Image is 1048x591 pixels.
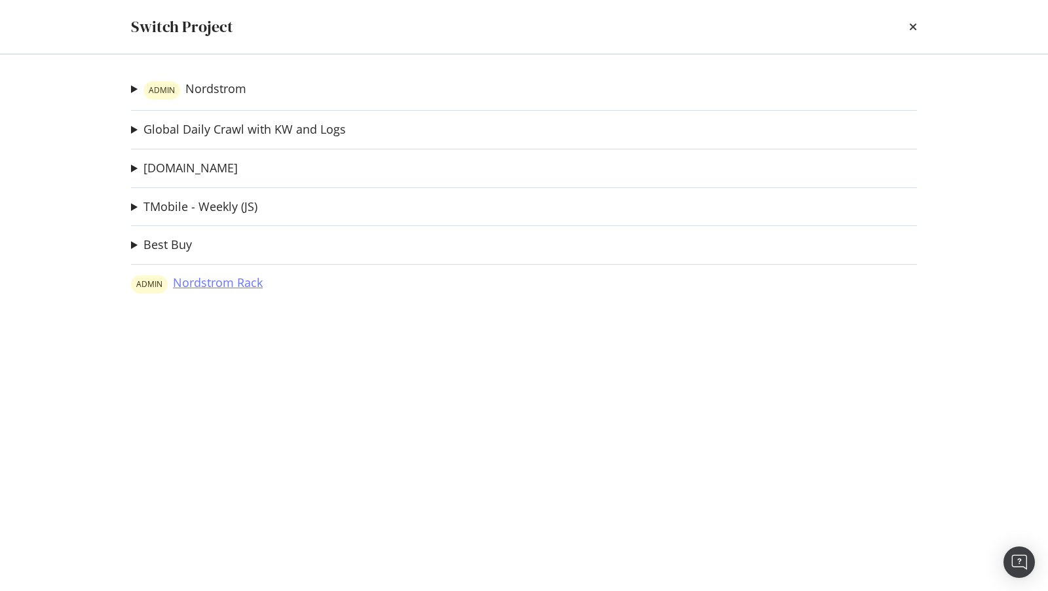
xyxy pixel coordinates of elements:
a: warning labelNordstrom [143,81,246,100]
a: warning labelNordstrom Rack [131,275,263,294]
summary: warning labelNordstrom [131,81,246,100]
a: Global Daily Crawl with KW and Logs [143,123,346,136]
div: Switch Project [131,16,233,38]
summary: Global Daily Crawl with KW and Logs [131,121,346,138]
summary: TMobile - Weekly (JS) [131,199,257,216]
a: Best Buy [143,238,192,252]
div: warning label [131,275,168,294]
span: ADMIN [136,280,162,288]
a: TMobile - Weekly (JS) [143,200,257,214]
div: warning label [143,81,180,100]
span: ADMIN [149,86,175,94]
a: [DOMAIN_NAME] [143,161,238,175]
div: times [909,16,917,38]
summary: Best Buy [131,237,192,254]
div: Open Intercom Messenger [1003,546,1035,578]
summary: [DOMAIN_NAME] [131,160,238,177]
